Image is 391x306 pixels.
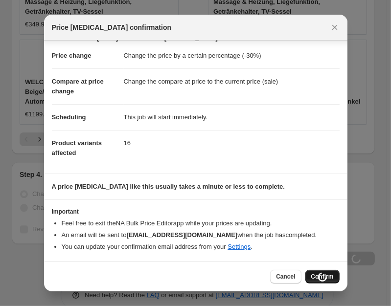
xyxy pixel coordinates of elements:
button: Close [328,21,342,34]
a: Settings [228,243,251,250]
span: Cancel [276,273,295,281]
span: Price [MEDICAL_DATA] confirmation [52,22,172,32]
b: [EMAIL_ADDRESS][DOMAIN_NAME] [126,231,237,239]
span: Product variants affected [52,139,102,156]
span: Compare at price change [52,78,104,95]
li: You can update your confirmation email address from your . [62,242,340,252]
dd: 16 [124,130,340,156]
b: A price [MEDICAL_DATA] like this usually takes a minute or less to complete. [52,183,285,190]
span: Scheduling [52,113,86,121]
dd: This job will start immediately. [124,104,340,130]
button: Cancel [270,270,301,284]
dd: Change the compare at price to the current price (sale) [124,68,340,94]
h3: Important [52,208,340,216]
dd: Change the price by a certain percentage (-30%) [124,43,340,68]
span: Price change [52,52,92,59]
li: An email will be sent to when the job has completed . [62,230,340,240]
li: Feel free to exit the NA Bulk Price Editor app while your prices are updating. [62,219,340,228]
